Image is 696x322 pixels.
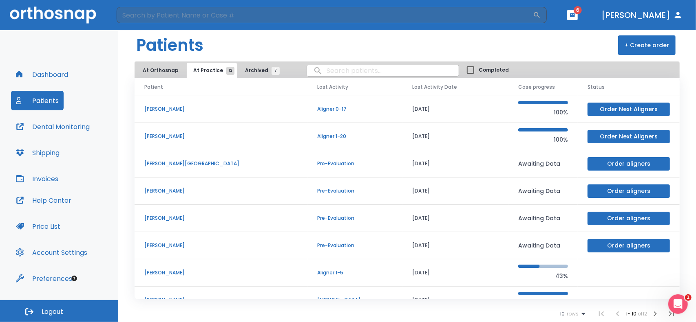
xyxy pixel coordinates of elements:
div: tabs [136,63,284,78]
button: [PERSON_NAME] [598,8,686,22]
span: Status [588,83,605,91]
button: At Orthosnap [136,63,185,78]
input: search [307,63,459,79]
span: 1 - 10 [626,310,638,317]
p: [PERSON_NAME] [144,296,298,304]
p: Pre-Evaluation [318,242,393,249]
span: rows [565,311,579,317]
span: of 12 [638,310,647,317]
div: Tooltip anchor [71,275,78,282]
p: Aligner 0-17 [318,105,393,113]
td: [DATE] [402,150,508,177]
button: Order Next Aligners [588,103,670,116]
span: Patient [144,83,163,91]
p: [PERSON_NAME] [144,215,298,222]
span: 6 [574,6,582,14]
button: Invoices [11,169,63,188]
p: [PERSON_NAME] [144,269,298,276]
p: [PERSON_NAME] [144,242,298,249]
td: [DATE] [402,123,508,150]
p: Pre-Evaluation [318,215,393,222]
span: Completed [479,66,509,74]
button: Order Next Aligners [588,130,670,143]
p: Aligner 1-5 [318,269,393,276]
span: Archived [245,67,276,74]
button: Dashboard [11,65,73,84]
span: 12 [226,67,234,75]
button: Order aligners [588,212,670,225]
p: [PERSON_NAME] [144,187,298,195]
p: Awaiting Data [518,159,568,169]
button: + Create order [618,35,676,55]
h1: Patients [136,33,203,57]
p: Pre-Evaluation [318,160,393,167]
p: Aligner 1-20 [318,133,393,140]
p: 43% [518,271,568,281]
td: [DATE] [402,96,508,123]
span: 1 [685,294,692,301]
span: 7 [272,67,280,75]
img: Orthosnap [10,7,96,23]
p: 100% [518,135,568,145]
p: [PERSON_NAME] [144,105,298,113]
button: Order aligners [588,239,670,252]
span: Last Activity Date [412,83,457,91]
p: [MEDICAL_DATA] [318,296,393,304]
span: Last Activity [318,83,349,91]
button: Shipping [11,143,64,162]
button: Account Settings [11,243,92,262]
p: [PERSON_NAME] [144,133,298,140]
p: Awaiting Data [518,213,568,223]
input: Search by Patient Name or Case # [117,7,533,23]
iframe: Intercom live chat [668,294,688,314]
button: Patients [11,91,64,110]
p: Awaiting Data [518,241,568,250]
td: [DATE] [402,205,508,232]
button: Dental Monitoring [11,117,95,136]
button: Preferences [11,269,77,288]
p: Awaiting Data [518,186,568,196]
p: [PERSON_NAME][GEOGRAPHIC_DATA] [144,160,298,167]
td: [DATE] [402,259,508,287]
button: Order aligners [588,157,670,171]
span: 10 [560,311,565,317]
p: Pre-Evaluation [318,187,393,195]
span: Case progress [518,83,555,91]
button: Order aligners [588,184,670,198]
p: 100% [518,298,568,308]
td: [DATE] [402,232,508,259]
button: Price List [11,217,65,236]
td: [DATE] [402,287,508,314]
span: At Practice [193,67,230,74]
span: Logout [42,307,63,316]
td: [DATE] [402,177,508,205]
p: 100% [518,107,568,117]
button: Help Center [11,191,76,210]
